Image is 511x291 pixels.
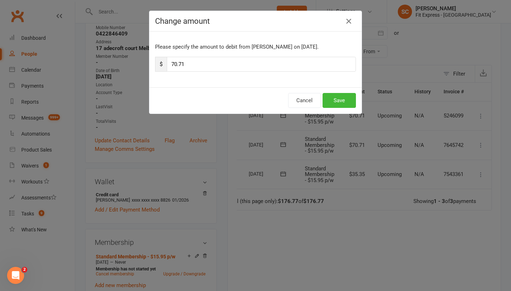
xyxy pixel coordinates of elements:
span: 2 [22,267,27,273]
span: $ [155,57,167,72]
button: Close [343,16,355,27]
button: Cancel [288,93,321,108]
h4: Change amount [155,17,356,26]
iframe: Intercom live chat [7,267,24,284]
button: Save [323,93,356,108]
p: Please specify the amount to debit from [PERSON_NAME] on [DATE]. [155,43,356,51]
